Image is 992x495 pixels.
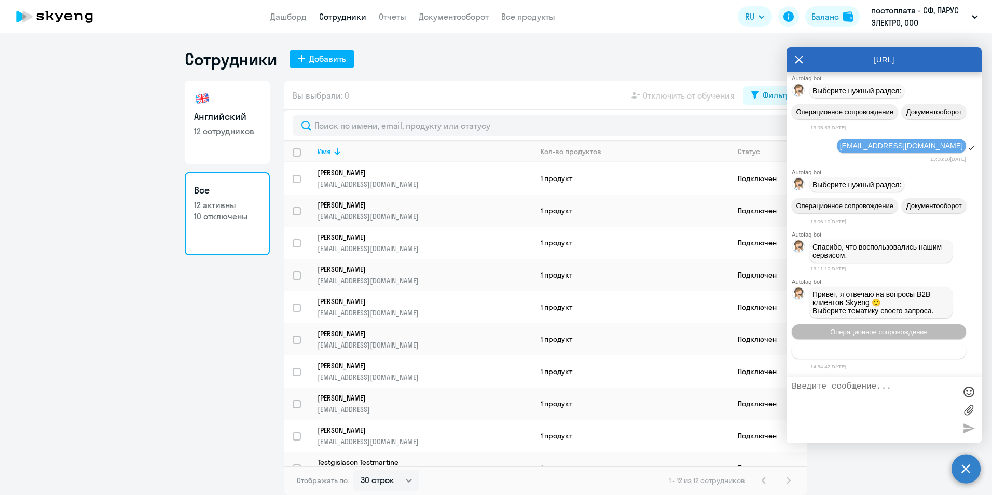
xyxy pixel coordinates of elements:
[792,231,982,238] div: Autofaq bot
[729,195,807,227] td: Подключен
[318,308,532,318] p: [EMAIL_ADDRESS][DOMAIN_NAME]
[293,89,349,102] span: Вы выбрали: 0
[729,259,807,291] td: Подключен
[745,10,754,23] span: RU
[532,227,729,259] td: 1 продукт
[532,388,729,420] td: 1 продукт
[930,156,966,162] time: 13:06:10[DATE]
[805,6,860,27] button: Балансbalance
[194,126,260,137] p: 12 сотрудников
[961,402,976,418] label: Лимит 10 файлов
[810,218,846,224] time: 13:06:10[DATE]
[729,452,807,484] td: Подключен
[532,291,729,323] td: 1 продукт
[318,458,532,478] a: Testgislason Testmartine[EMAIL_ADDRESS][DOMAIN_NAME]
[318,265,518,274] p: [PERSON_NAME]
[729,162,807,195] td: Подключен
[792,240,805,255] img: bot avatar
[729,388,807,420] td: Подключен
[763,89,791,101] div: Фильтр
[318,329,518,338] p: [PERSON_NAME]
[185,172,270,255] a: Все12 активны10 отключены
[318,232,518,242] p: [PERSON_NAME]
[318,361,518,370] p: [PERSON_NAME]
[811,10,839,23] div: Баланс
[318,405,532,414] p: [EMAIL_ADDRESS]
[743,86,799,105] button: Фильтр
[669,476,745,485] span: 1 - 12 из 12 сотрудников
[185,49,277,70] h1: Сотрудники
[194,184,260,197] h3: Все
[290,50,354,68] button: Добавить
[194,90,211,107] img: english
[194,199,260,211] p: 12 активны
[318,200,518,210] p: [PERSON_NAME]
[792,169,982,175] div: Autofaq bot
[792,198,898,213] button: Операционное сопровождение
[532,259,729,291] td: 1 продукт
[729,323,807,355] td: Подключен
[293,115,799,136] input: Поиск по имени, email, продукту или статусу
[902,104,966,119] button: Документооборот
[318,180,532,189] p: [EMAIL_ADDRESS][DOMAIN_NAME]
[297,476,349,485] span: Отображать по:
[738,147,807,156] div: Статус
[906,108,962,116] span: Документооборот
[792,287,805,302] img: bot avatar
[318,147,532,156] div: Имя
[729,355,807,388] td: Подключен
[532,452,729,484] td: 1 продукт
[810,364,846,369] time: 14:54:42[DATE]
[866,4,983,29] button: постоплата - СФ, ПАРУС ЭЛЕКТРО, ООО
[830,328,928,336] span: Операционное сопровождение
[532,420,729,452] td: 1 продукт
[532,355,729,388] td: 1 продукт
[836,347,922,355] span: Тематики документооборот
[729,227,807,259] td: Подключен
[792,324,966,339] button: Операционное сопровождение
[810,266,846,271] time: 13:11:10[DATE]
[318,393,532,414] a: [PERSON_NAME][EMAIL_ADDRESS]
[318,200,532,221] a: [PERSON_NAME][EMAIL_ADDRESS][DOMAIN_NAME]
[812,243,944,259] span: Спасибо, что воспользовались нашим сервисом.
[318,425,518,435] p: [PERSON_NAME]
[319,11,366,22] a: Сотрудники
[318,340,532,350] p: [EMAIL_ADDRESS][DOMAIN_NAME]
[318,297,532,318] a: [PERSON_NAME][EMAIL_ADDRESS][DOMAIN_NAME]
[318,147,331,156] div: Имя
[812,181,901,189] span: Выберите нужный раздел:
[812,290,934,315] span: Привет, я отвечаю на вопросы B2B клиентов Skyeng 🙂 Выберите тематику своего запроса.
[318,373,532,382] p: [EMAIL_ADDRESS][DOMAIN_NAME]
[318,425,532,446] a: [PERSON_NAME][EMAIL_ADDRESS][DOMAIN_NAME]
[185,81,270,164] a: Английский12 сотрудников
[902,198,966,213] button: Документооборот
[318,329,532,350] a: [PERSON_NAME][EMAIL_ADDRESS][DOMAIN_NAME]
[419,11,489,22] a: Документооборот
[812,87,901,95] span: Выберите нужный раздел:
[729,420,807,452] td: Подключен
[532,162,729,195] td: 1 продукт
[792,75,982,81] div: Autofaq bot
[309,52,346,65] div: Добавить
[792,178,805,193] img: bot avatar
[792,279,982,285] div: Autofaq bot
[840,142,963,150] span: [EMAIL_ADDRESS][DOMAIN_NAME]
[318,458,518,467] p: Testgislason Testmartine
[738,147,760,156] div: Статус
[792,343,966,359] button: Тематики документооборот
[318,168,532,189] a: [PERSON_NAME][EMAIL_ADDRESS][DOMAIN_NAME]
[194,110,260,123] h3: Английский
[318,437,532,446] p: [EMAIL_ADDRESS][DOMAIN_NAME]
[318,232,532,253] a: [PERSON_NAME][EMAIL_ADDRESS][DOMAIN_NAME]
[318,276,532,285] p: [EMAIL_ADDRESS][DOMAIN_NAME]
[194,211,260,222] p: 10 отключены
[796,108,893,116] span: Операционное сопровождение
[810,125,846,130] time: 13:05:53[DATE]
[318,361,532,382] a: [PERSON_NAME][EMAIL_ADDRESS][DOMAIN_NAME]
[318,265,532,285] a: [PERSON_NAME][EMAIL_ADDRESS][DOMAIN_NAME]
[906,202,962,210] span: Документооборот
[738,6,772,27] button: RU
[843,11,853,22] img: balance
[318,168,518,177] p: [PERSON_NAME]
